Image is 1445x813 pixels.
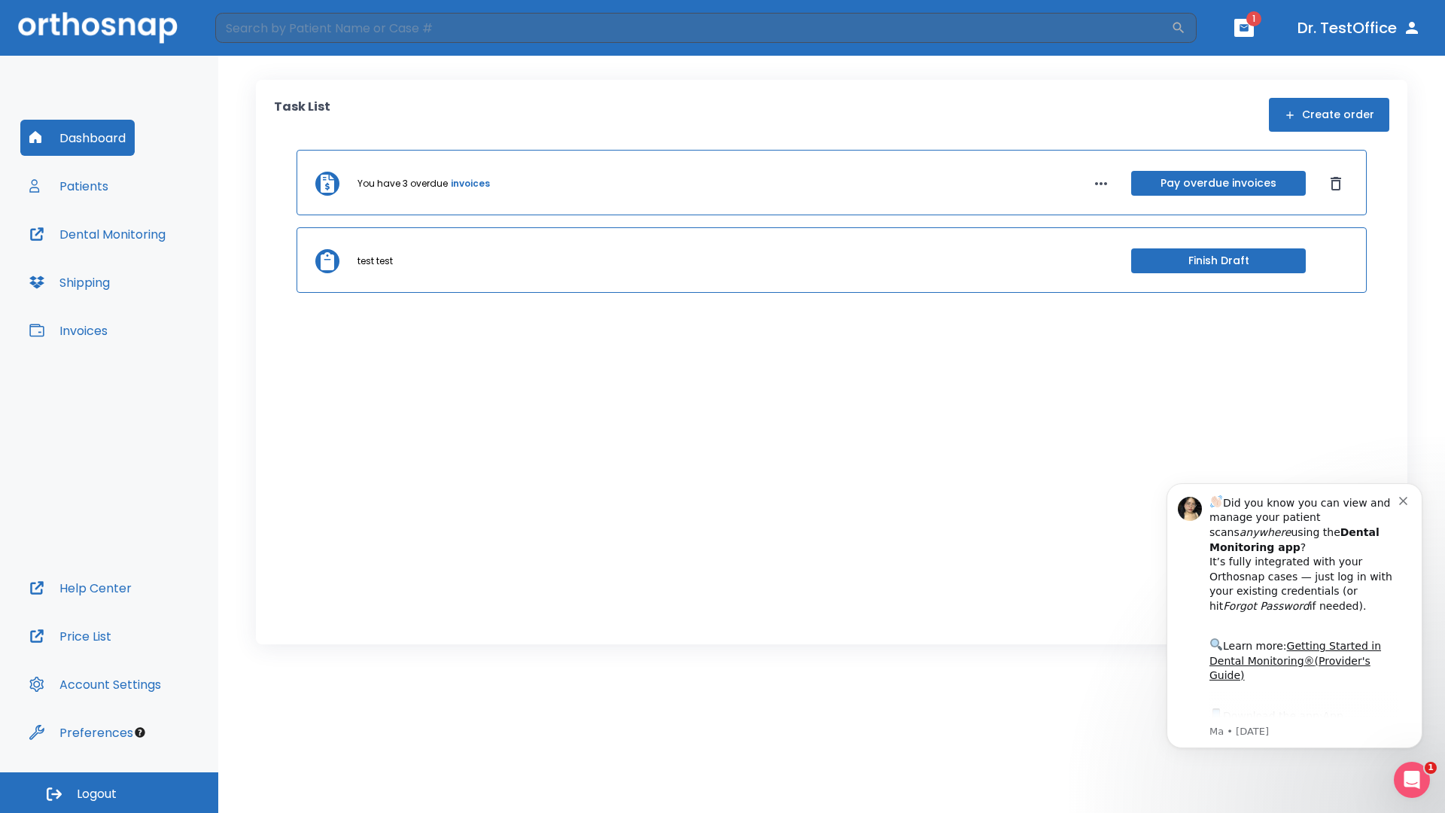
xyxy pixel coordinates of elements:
[20,312,117,349] button: Invoices
[451,177,490,190] a: invoices
[20,666,170,702] button: Account Settings
[20,216,175,252] button: Dental Monitoring
[357,177,448,190] p: You have 3 overdue
[1291,14,1427,41] button: Dr. TestOffice
[1394,762,1430,798] iframe: Intercom live chat
[1324,172,1348,196] button: Dismiss
[20,618,120,654] button: Price List
[274,98,330,132] p: Task List
[1269,98,1389,132] button: Create order
[20,120,135,156] button: Dashboard
[65,249,199,276] a: App Store
[1144,461,1445,772] iframe: Intercom notifications message
[1131,171,1306,196] button: Pay overdue invoices
[65,264,255,278] p: Message from Ma, sent 2w ago
[20,264,119,300] button: Shipping
[18,12,178,43] img: Orthosnap
[20,714,142,751] button: Preferences
[20,570,141,606] button: Help Center
[65,245,255,322] div: Download the app: | ​ Let us know if you need help getting started!
[215,13,1171,43] input: Search by Patient Name or Case #
[1246,11,1261,26] span: 1
[1425,762,1437,774] span: 1
[255,32,267,44] button: Dismiss notification
[1131,248,1306,273] button: Finish Draft
[133,726,147,739] div: Tooltip anchor
[357,254,393,268] p: test test
[20,168,117,204] button: Patients
[77,786,117,802] span: Logout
